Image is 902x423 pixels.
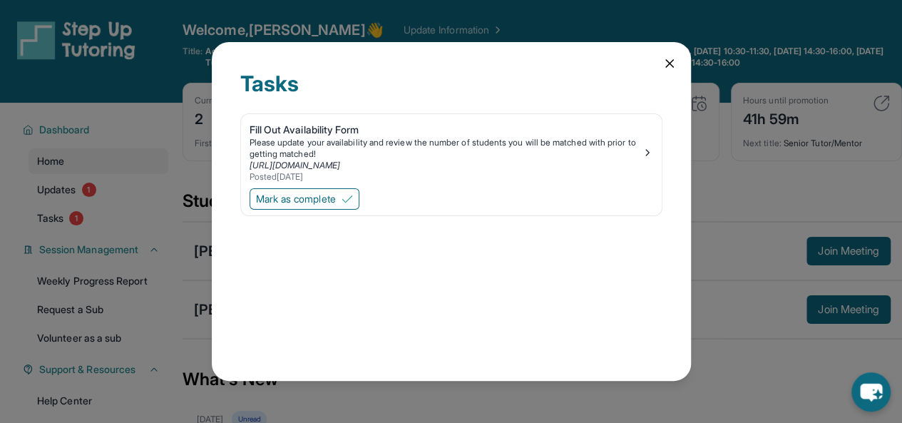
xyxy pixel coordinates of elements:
[256,192,336,206] span: Mark as complete
[250,188,359,210] button: Mark as complete
[851,372,891,412] button: chat-button
[240,71,662,113] div: Tasks
[250,160,340,170] a: [URL][DOMAIN_NAME]
[241,114,662,185] a: Fill Out Availability FormPlease update your availability and review the number of students you w...
[250,123,642,137] div: Fill Out Availability Form
[250,137,642,160] div: Please update your availability and review the number of students you will be matched with prior ...
[342,193,353,205] img: Mark as complete
[250,171,642,183] div: Posted [DATE]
